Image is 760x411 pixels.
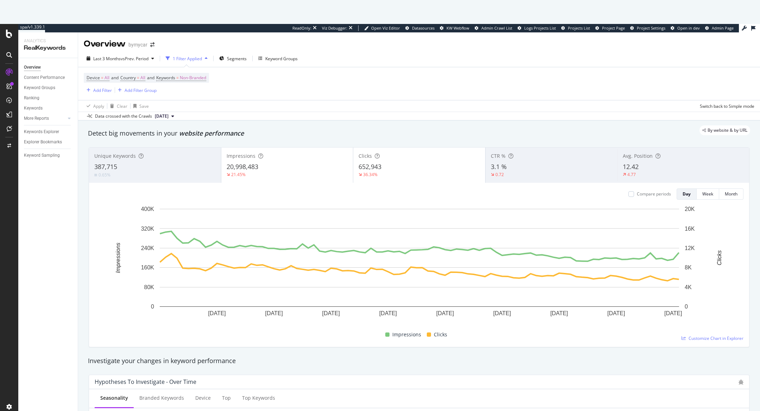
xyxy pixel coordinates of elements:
text: [DATE] [550,310,568,316]
span: Unique Keywords [94,152,136,159]
text: 8K [685,264,692,270]
a: Projects List [561,25,590,31]
span: Clicks [434,330,447,339]
div: Clear [117,103,127,109]
div: Ranking [24,94,39,102]
div: 1 Filter Applied [173,56,202,62]
span: Impressions [227,152,255,159]
span: and [147,75,154,81]
button: Apply [84,100,104,112]
div: Seasonality [100,394,128,401]
div: More Reports [24,115,49,122]
div: 4.77 [627,172,636,178]
img: Equal [94,174,97,176]
text: 320K [141,225,154,231]
div: 0.65% [99,172,110,178]
text: [DATE] [265,310,283,316]
div: Compare periods [637,191,671,197]
text: [DATE] [493,310,511,316]
span: vs Prev. Period [121,56,148,62]
div: arrow-right-arrow-left [150,42,154,47]
div: 0.72 [495,172,504,178]
div: Top [222,394,231,401]
text: 12K [685,245,695,251]
text: [DATE] [436,310,454,316]
text: [DATE] [664,310,682,316]
button: [DATE] [152,112,177,120]
text: Clicks [716,250,722,266]
span: All [104,73,109,83]
a: Project Settings [630,25,665,31]
span: Avg. Position [623,152,653,159]
button: Add Filter [84,86,112,94]
span: Impressions [392,330,421,339]
div: bymycar [128,41,147,48]
span: Non-Branded [180,73,206,83]
div: Keyword Groups [265,56,298,62]
a: Keywords Explorer [24,128,73,136]
text: [DATE] [322,310,340,316]
a: Logs Projects List [518,25,556,31]
span: Datasources [412,25,435,31]
button: Add Filter Group [115,86,157,94]
div: 36.34% [363,172,378,178]
a: Open in dev [671,25,700,31]
span: = [101,75,103,81]
a: Keyword Sampling [24,152,73,159]
div: Content Performance [24,74,65,81]
text: 0 [685,304,688,310]
span: 20,998,483 [227,162,258,171]
span: 3.1 % [491,162,507,171]
div: Overview [24,64,41,71]
a: Datasources [405,25,435,31]
button: Switch back to Simple mode [697,100,754,112]
div: Analytics [24,38,72,44]
div: RealKeywords [24,44,72,52]
div: Device [195,394,211,401]
button: Month [719,188,743,200]
a: Keyword Groups [24,84,73,92]
svg: A chart. [95,205,744,328]
a: Content Performance [24,74,73,81]
button: Segments [216,53,249,64]
div: Day [683,191,691,197]
text: 400K [141,206,154,212]
div: Hypotheses to Investigate - Over Time [95,378,196,385]
span: Clicks [359,152,372,159]
span: Keywords [156,75,175,81]
div: ReadOnly: [292,25,311,31]
div: Keywords [24,105,43,112]
div: 21.45% [231,172,246,178]
span: KW Webflow [446,25,469,31]
span: By website & by URL [708,128,747,132]
span: Country [120,75,136,81]
text: [DATE] [607,310,625,316]
span: Open in dev [677,25,700,31]
a: Project Page [595,25,625,31]
div: legacy label [699,125,750,135]
span: Open Viz Editor [371,25,400,31]
button: Last 3 MonthsvsPrev. Period [84,53,157,64]
span: All [140,73,145,83]
text: Impressions [115,243,121,273]
span: Project Settings [637,25,665,31]
div: Keyword Sampling [24,152,60,159]
span: Projects List [568,25,590,31]
span: = [137,75,139,81]
div: Viz Debugger: [322,25,347,31]
div: Month [725,191,737,197]
a: Overview [24,64,73,71]
div: Keyword Groups [24,84,55,92]
a: spa/v1.339.1 [18,24,45,32]
text: 240K [141,245,154,251]
text: 16K [685,225,695,231]
div: Apply [93,103,104,109]
iframe: Intercom live chat [736,387,753,404]
a: Admin Page [705,25,734,31]
text: 4K [685,284,692,290]
div: Save [139,103,149,109]
a: Explorer Bookmarks [24,138,73,146]
div: Explorer Bookmarks [24,138,62,146]
div: Add Filter [93,87,112,93]
div: spa/v1.339.1 [18,24,45,30]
